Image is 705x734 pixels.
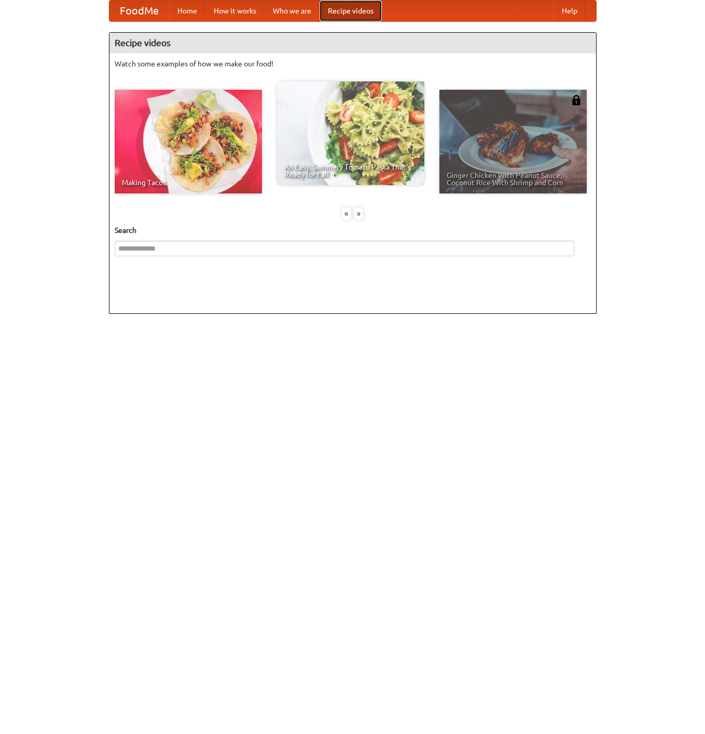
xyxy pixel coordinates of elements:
span: Making Tacos [122,179,255,186]
a: Who we are [265,1,320,21]
a: How it works [205,1,265,21]
img: 483408.png [571,95,582,105]
a: Home [169,1,205,21]
a: An Easy, Summery Tomato Pasta That's Ready for Fall [277,81,424,185]
h5: Search [115,225,591,236]
a: Making Tacos [115,90,262,193]
div: « [342,207,351,220]
a: Recipe videos [320,1,382,21]
span: An Easy, Summery Tomato Pasta That's Ready for Fall [284,163,417,178]
p: Watch some examples of how we make our food! [115,59,591,69]
div: » [354,207,363,220]
h4: Recipe videos [109,33,596,53]
a: FoodMe [109,1,169,21]
a: Help [554,1,586,21]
